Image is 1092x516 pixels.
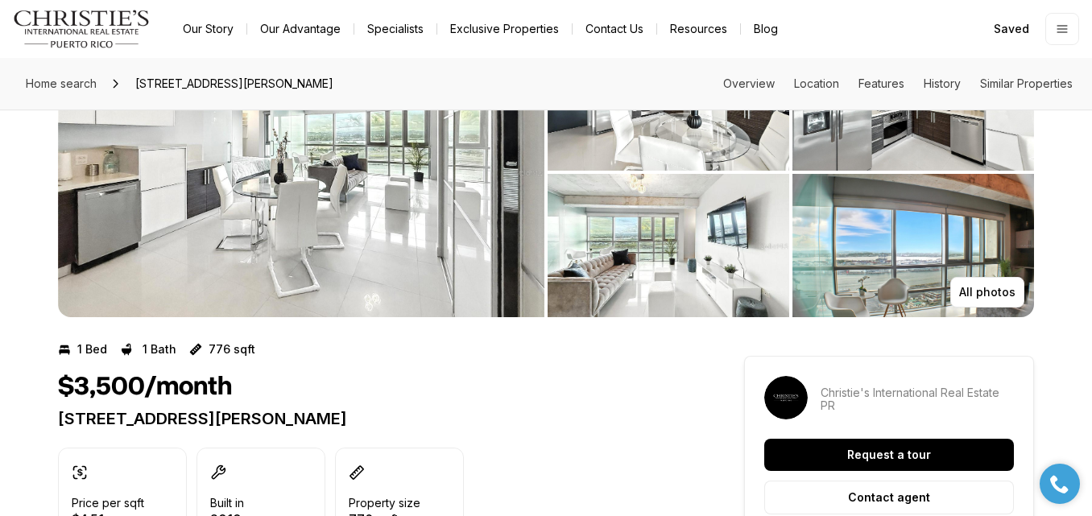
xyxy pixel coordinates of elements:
[741,18,791,40] a: Blog
[19,71,103,97] a: Home search
[548,27,1034,317] li: 2 of 6
[13,10,151,48] img: logo
[548,174,789,317] button: View image gallery
[58,27,1034,317] div: Listing Photos
[573,18,656,40] button: Contact Us
[657,18,740,40] a: Resources
[1045,13,1079,45] button: Open menu
[72,497,144,510] p: Price per sqft
[58,409,686,428] p: [STREET_ADDRESS][PERSON_NAME]
[723,77,1073,90] nav: Page section menu
[77,343,107,356] p: 1 Bed
[794,76,839,90] a: Skip to: Location
[723,76,775,90] a: Skip to: Overview
[354,18,436,40] a: Specialists
[847,448,931,461] p: Request a tour
[26,76,97,90] span: Home search
[58,372,232,402] h1: $3,500/month
[858,76,904,90] a: Skip to: Features
[247,18,354,40] a: Our Advantage
[994,23,1029,35] span: Saved
[58,27,544,317] button: View image gallery
[959,286,1015,299] p: All photos
[924,76,961,90] a: Skip to: History
[209,343,255,356] p: 776 sqft
[764,481,1014,514] button: Contact agent
[170,18,246,40] a: Our Story
[792,174,1034,317] button: View image gallery
[143,343,176,356] p: 1 Bath
[210,497,244,510] p: Built in
[764,439,1014,471] button: Request a tour
[984,13,1039,45] a: Saved
[437,18,572,40] a: Exclusive Properties
[950,277,1024,308] button: All photos
[349,497,420,510] p: Property size
[58,27,544,317] li: 1 of 6
[848,491,930,504] p: Contact agent
[980,76,1073,90] a: Skip to: Similar Properties
[129,71,340,97] span: [STREET_ADDRESS][PERSON_NAME]
[821,386,1014,412] p: Christie's International Real Estate PR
